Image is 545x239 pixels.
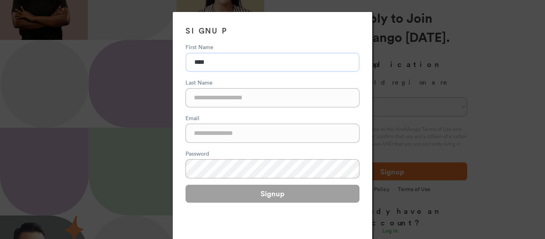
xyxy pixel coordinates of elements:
div: Email [186,114,359,122]
div: Last Name [186,78,359,87]
button: Signup [186,185,359,203]
div: First Name [186,43,359,51]
div: Password [186,149,359,158]
h3: SIGNUP [186,25,359,36]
